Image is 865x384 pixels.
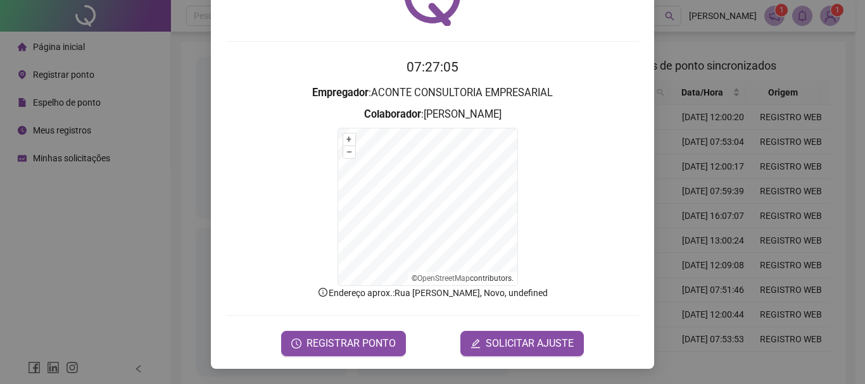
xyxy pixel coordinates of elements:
[306,336,396,351] span: REGISTRAR PONTO
[460,331,584,356] button: editSOLICITAR AJUSTE
[317,287,329,298] span: info-circle
[470,338,481,349] span: edit
[486,336,574,351] span: SOLICITAR AJUSTE
[226,85,639,101] h3: : ACONTE CONSULTORIA EMPRESARIAL
[291,338,301,349] span: clock-circle
[226,286,639,300] p: Endereço aprox. : Rua [PERSON_NAME], Novo, undefined
[281,331,406,356] button: REGISTRAR PONTO
[407,59,458,75] time: 07:27:05
[312,87,369,99] strong: Empregador
[417,274,470,283] a: OpenStreetMap
[412,274,514,283] li: © contributors.
[343,146,355,158] button: –
[364,108,421,120] strong: Colaborador
[343,133,355,146] button: +
[226,106,639,123] h3: : [PERSON_NAME]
